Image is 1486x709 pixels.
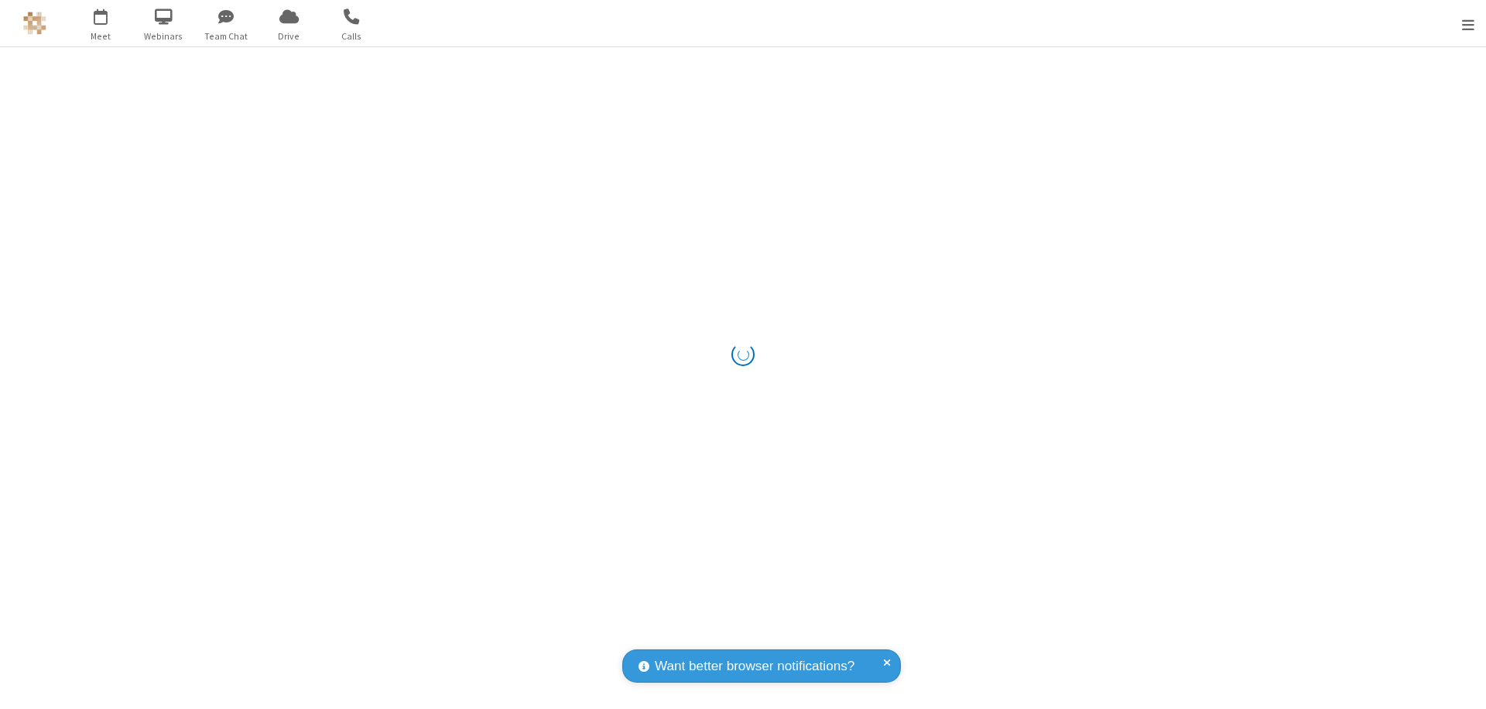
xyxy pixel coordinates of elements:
[655,656,854,676] span: Want better browser notifications?
[135,29,193,43] span: Webinars
[72,29,130,43] span: Meet
[260,29,318,43] span: Drive
[197,29,255,43] span: Team Chat
[323,29,381,43] span: Calls
[23,12,46,35] img: QA Selenium DO NOT DELETE OR CHANGE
